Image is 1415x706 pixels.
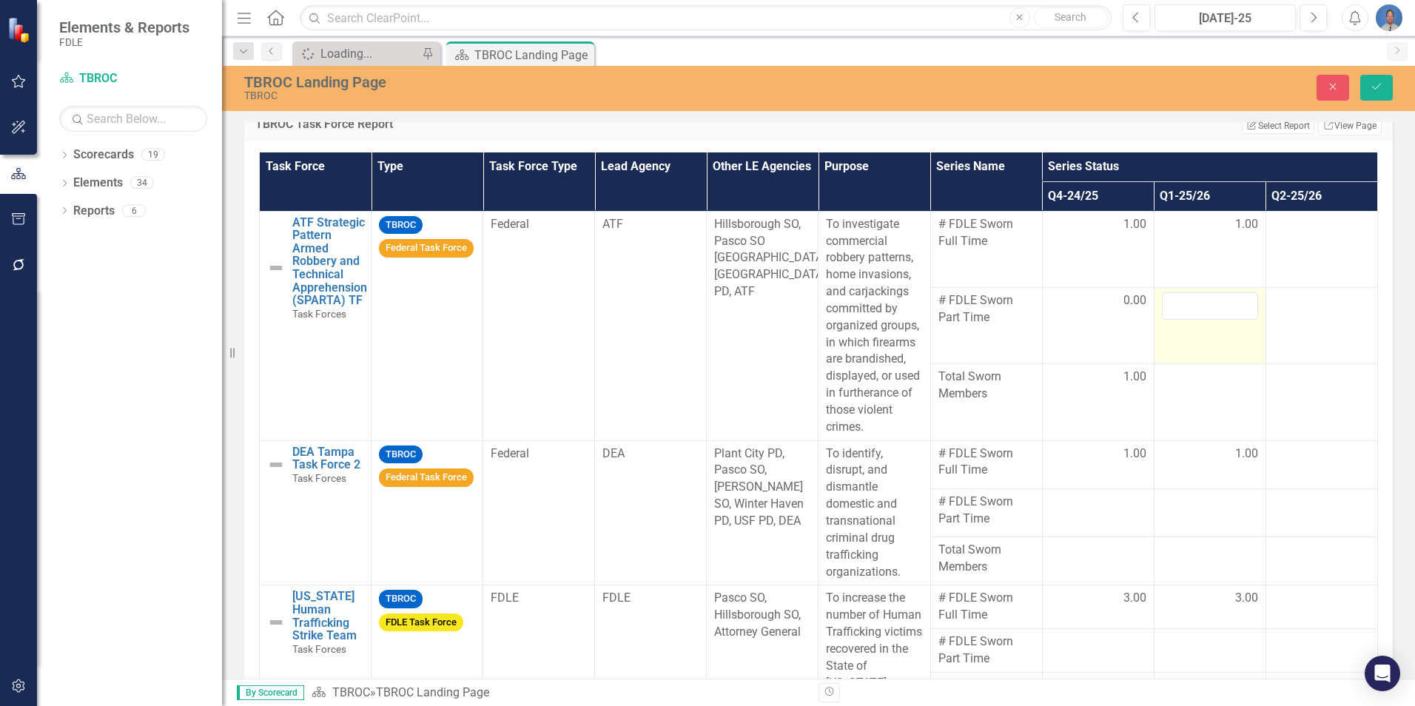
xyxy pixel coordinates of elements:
a: [US_STATE] Human Trafficking Strike Team [292,590,363,642]
span: ATF [602,217,623,231]
span: Elements & Reports [59,19,189,36]
div: 6 [122,204,146,217]
input: Search Below... [59,106,207,132]
div: TBROC Landing Page [474,46,591,64]
a: TBROC [332,685,370,699]
img: Not Defined [267,259,285,277]
span: Total Sworn Members [938,369,1035,403]
div: [DATE]-25 [1160,10,1291,27]
span: To increase the number of Human Trafficking victims recovered in the State of [US_STATE]. [826,591,922,689]
span: 1.00 [1235,216,1258,233]
span: Total Sworn Members [938,542,1035,576]
span: # FDLE Sworn Full Time [938,216,1035,250]
span: 1.00 [1123,369,1146,386]
div: Loading... [320,44,418,63]
img: ClearPoint Strategy [6,16,34,44]
span: FDLE Task Force [379,613,463,632]
img: Not Defined [267,456,285,474]
span: 3.00 [1235,590,1258,607]
button: Select Report [1242,118,1314,134]
span: # FDLE Sworn Part Time [938,494,1035,528]
a: Reports [73,203,115,220]
span: 1.00 [1123,446,1146,463]
span: Federal Task Force [379,239,474,258]
img: Not Defined [267,613,285,631]
span: Task Forces [292,643,346,655]
a: Scorecards [73,147,134,164]
a: View Page [1318,116,1382,135]
span: FDLE [491,591,519,605]
span: # FDLE Sworn Part Time [938,633,1035,668]
span: TBROC [379,590,423,608]
span: 3.00 [1123,590,1146,607]
span: Federal [491,446,529,460]
input: Search ClearPoint... [300,5,1112,31]
span: Hillsborough SO, Pasco SO [GEOGRAPHIC_DATA], [GEOGRAPHIC_DATA] PD, ATF [714,217,828,298]
span: By Scorecard [237,685,304,700]
span: # FDLE Sworn Part Time [938,292,1035,326]
div: TBROC Landing Page [376,685,489,699]
span: 0.00 [1123,292,1146,309]
span: To investigate commercial robbery patterns, home invasions, and carjackings committed by organize... [826,217,920,434]
a: Elements [73,175,123,192]
img: Steve Dressler [1376,4,1402,31]
span: Task Forces [292,308,346,320]
span: # FDLE Sworn Full Time [938,446,1035,480]
div: 19 [141,149,165,161]
span: TBROC [379,216,423,235]
span: DEA [602,446,625,460]
div: Open Intercom Messenger [1365,656,1400,691]
span: # FDLE Sworn Full Time [938,590,1035,624]
div: TBROC [244,90,888,101]
div: TBROC Landing Page [244,74,888,90]
a: ATF Strategic Pattern Armed Robbery and Technical Apprehension (SPARTA) TF [292,216,367,307]
h3: TBROC Task Force Report [255,118,814,131]
span: Federal Task Force [379,468,474,487]
button: [DATE]-25 [1154,4,1296,31]
div: » [312,685,807,702]
span: Task Forces [292,472,346,484]
span: 1.00 [1235,446,1258,463]
div: 34 [130,177,154,189]
a: DEA Tampa Task Force 2 [292,446,363,471]
button: Search [1034,7,1108,28]
a: TBROC [59,70,207,87]
small: FDLE [59,36,189,48]
span: To identify, disrupt, and dismantle domestic and transnational criminal drug trafficking organiza... [826,446,901,579]
span: FDLE [602,591,631,605]
span: 1.00 [1123,216,1146,233]
span: TBROC [379,446,423,464]
span: Federal [491,217,529,231]
a: Loading... [296,44,418,63]
span: Pasco SO, Hillsborough SO, Attorney General [714,591,801,639]
span: Plant City PD, Pasco SO, [PERSON_NAME] SO, Winter Haven PD, USF PD, DEA [714,446,804,528]
span: Search [1055,11,1086,23]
